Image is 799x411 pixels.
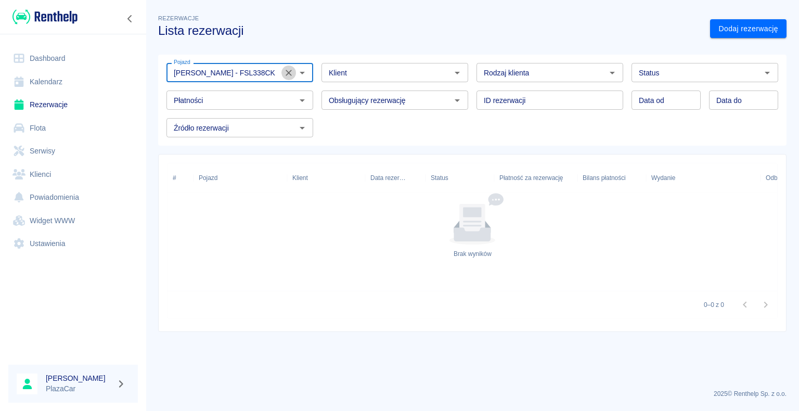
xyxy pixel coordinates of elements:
[8,8,78,25] a: Renthelp logo
[295,66,310,80] button: Otwórz
[8,47,138,70] a: Dashboard
[8,209,138,233] a: Widget WWW
[199,163,217,192] div: Pojazd
[675,171,690,185] button: Sort
[173,163,176,192] div: #
[292,163,308,192] div: Klient
[8,163,138,186] a: Klienci
[709,91,778,110] input: DD.MM.YYYY
[499,163,563,192] div: Płatność za rezerwację
[577,163,646,192] div: Bilans płatności
[46,383,112,394] p: PlazaCar
[766,163,784,192] div: Odbiór
[760,66,775,80] button: Otwórz
[494,163,577,192] div: Płatność za rezerwację
[605,66,620,80] button: Otwórz
[8,139,138,163] a: Serwisy
[454,249,492,259] div: Brak wyników
[281,66,296,80] button: Wyczyść
[194,163,287,192] div: Pojazd
[8,186,138,209] a: Powiadomienia
[8,70,138,94] a: Kalendarz
[450,66,465,80] button: Otwórz
[632,91,701,110] input: DD.MM.YYYY
[426,163,494,192] div: Status
[431,163,448,192] div: Status
[158,389,787,399] p: 2025 © Renthelp Sp. z o.o.
[295,93,310,108] button: Otwórz
[122,12,138,25] button: Zwiń nawigację
[287,163,365,192] div: Klient
[370,163,406,192] div: Data rezerwacji
[651,163,675,192] div: Wydanie
[365,163,426,192] div: Data rezerwacji
[8,93,138,117] a: Rezerwacje
[646,163,761,192] div: Wydanie
[8,117,138,140] a: Flota
[158,15,199,21] span: Rezerwacje
[8,232,138,255] a: Ustawienia
[583,163,626,192] div: Bilans płatności
[450,93,465,108] button: Otwórz
[704,300,724,310] p: 0–0 z 0
[12,8,78,25] img: Renthelp logo
[710,19,787,38] a: Dodaj rezerwację
[167,163,194,192] div: #
[295,121,310,135] button: Otwórz
[406,171,420,185] button: Sort
[158,23,702,38] h3: Lista rezerwacji
[46,373,112,383] h6: [PERSON_NAME]
[174,58,190,66] label: Pojazd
